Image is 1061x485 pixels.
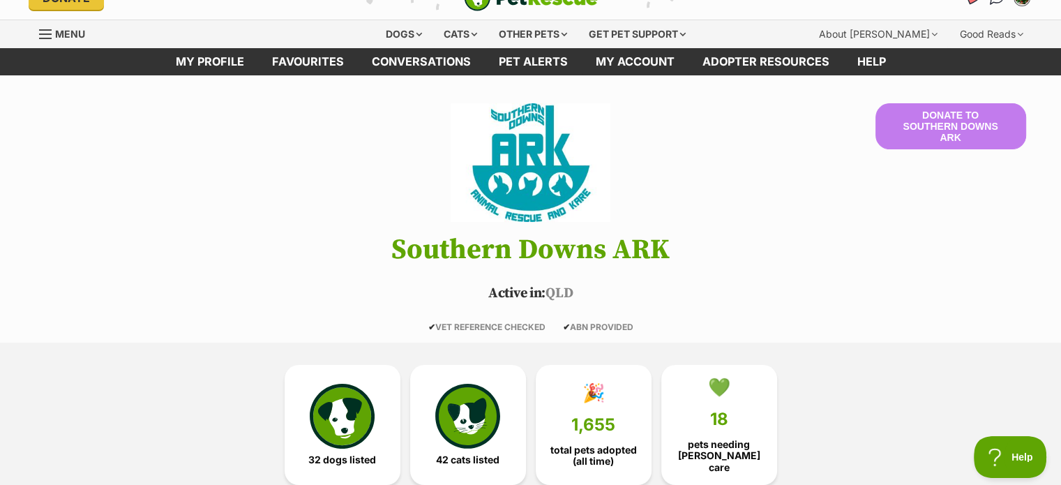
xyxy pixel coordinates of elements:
div: 💚 [708,377,730,398]
div: Cats [434,20,487,48]
img: Southern Downs ARK [451,103,610,222]
span: 1,655 [571,415,615,435]
a: 🎉 1,655 total pets adopted (all time) [536,365,652,485]
div: Get pet support [579,20,695,48]
span: total pets adopted (all time) [548,445,640,467]
h1: Southern Downs ARK [18,234,1044,265]
iframe: Help Scout Beacon - Open [974,436,1047,478]
div: About [PERSON_NAME] [809,20,947,48]
a: conversations [358,48,485,75]
a: 💚 18 pets needing [PERSON_NAME] care [661,365,777,485]
img: cat-icon-068c71abf8fe30c970a85cd354bc8e23425d12f6e8612795f06af48be43a487a.svg [435,384,499,448]
button: Donate to Southern Downs ARK [875,103,1026,149]
a: Adopter resources [688,48,843,75]
div: Dogs [376,20,432,48]
a: Help [843,48,900,75]
span: Active in: [488,285,545,302]
span: 32 dogs listed [308,454,376,465]
a: Pet alerts [485,48,582,75]
span: VET REFERENCE CHECKED [428,322,545,332]
span: 18 [710,410,728,429]
div: 🎉 [582,382,605,403]
span: pets needing [PERSON_NAME] care [673,439,765,472]
span: Menu [55,28,85,40]
a: 32 dogs listed [285,365,400,485]
icon: ✔ [563,322,570,332]
a: 42 cats listed [410,365,526,485]
a: Favourites [258,48,358,75]
img: petrescue-icon-eee76f85a60ef55c4a1927667547b313a7c0e82042636edf73dce9c88f694885.svg [310,384,374,448]
div: Other pets [489,20,577,48]
p: QLD [18,283,1044,304]
a: My account [582,48,688,75]
a: Menu [39,20,95,45]
a: My profile [162,48,258,75]
img: adc.png [497,1,506,10]
icon: ✔ [428,322,435,332]
span: ABN PROVIDED [563,322,633,332]
div: Good Reads [950,20,1033,48]
span: 42 cats listed [436,454,499,465]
